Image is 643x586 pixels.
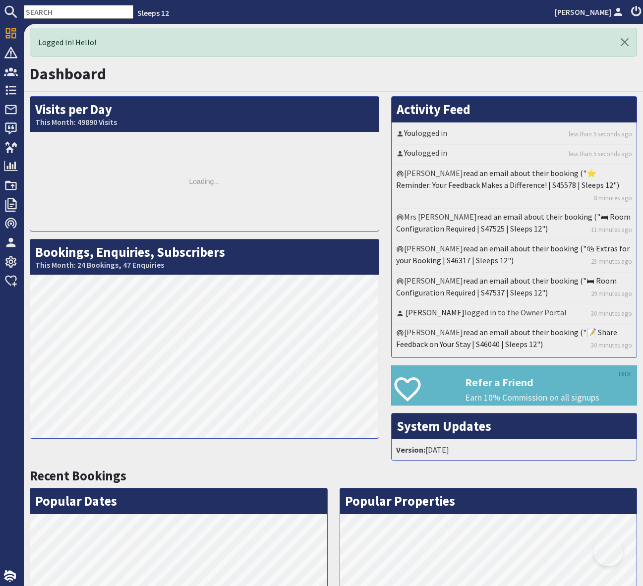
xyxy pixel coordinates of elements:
a: Sleeps 12 [137,8,169,18]
strong: Version: [396,445,425,455]
li: [PERSON_NAME] [394,273,634,304]
li: [PERSON_NAME] [394,165,634,209]
a: read an email about their booking ("📝 Share Feedback on Your Stay | S46040 | Sleeps 12") [396,327,617,349]
h2: Popular Dates [30,488,327,514]
a: 23 minutes ago [591,257,632,266]
a: [PERSON_NAME] [406,307,465,317]
li: logged in to the Owner Portal [394,304,634,324]
p: Earn 10% Commission on all signups [465,391,637,404]
h3: Refer a Friend [465,376,637,389]
a: Refer a Friend Earn 10% Commission on all signups [391,365,637,406]
li: logged in [394,125,634,145]
img: staytech_i_w-64f4e8e9ee0a9c174fd5317b4b171b261742d2d393467e5bdba4413f4f884c10.svg [4,570,16,582]
li: [DATE] [394,442,634,458]
h2: Visits per Day [30,97,379,132]
div: Loading... [30,132,379,231]
h2: Bookings, Enquiries, Subscribers [30,239,379,275]
a: [PERSON_NAME] [555,6,625,18]
a: read an email about their booking ("⭐ Reminder: Your Feedback Makes a Difference! | S45578 | Slee... [396,168,619,190]
a: You [404,148,415,158]
li: Mrs [PERSON_NAME] [394,209,634,240]
a: less than 5 seconds ago [569,149,632,159]
a: 11 minutes ago [591,225,632,234]
a: read an email about their booking ("🛏 Room Configuration Required | S47525 | Sleeps 12") [396,212,631,234]
input: SEARCH [24,5,133,19]
a: 29 minutes ago [591,289,632,298]
a: 30 minutes ago [591,341,632,350]
iframe: Toggle Customer Support [593,536,623,566]
li: [PERSON_NAME] [394,324,634,355]
a: 30 minutes ago [591,309,632,318]
small: This Month: 24 Bookings, 47 Enquiries [35,260,374,270]
a: Dashboard [30,64,106,84]
a: Activity Feed [397,101,470,117]
a: Recent Bookings [30,468,126,484]
a: read an email about their booking ("🛏 Room Configuration Required | S47537 | Sleeps 12") [396,276,617,297]
li: logged in [394,145,634,165]
a: less than 5 seconds ago [569,129,632,139]
div: Logged In! Hello! [30,28,637,57]
li: [PERSON_NAME] [394,240,634,272]
a: 8 minutes ago [594,193,632,203]
a: read an email about their booking ("🛍 Extras for your Booking | S46317 | Sleeps 12") [396,243,630,265]
h2: Popular Properties [340,488,637,514]
a: You [404,128,415,138]
a: System Updates [397,418,491,434]
a: HIDE [619,369,633,380]
small: This Month: 49890 Visits [35,117,374,127]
